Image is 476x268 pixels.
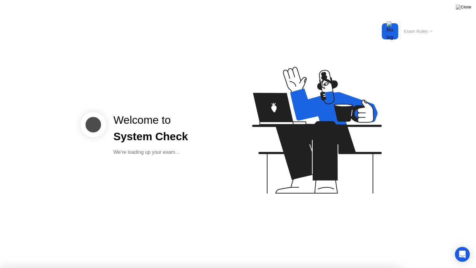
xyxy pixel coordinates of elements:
[113,112,188,128] div: Welcome to
[113,149,188,156] div: We’re loading up your exam...
[455,247,470,262] div: Open Intercom Messenger
[113,128,188,145] div: System Check
[456,5,471,10] img: Close
[402,29,435,34] button: Exam Rules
